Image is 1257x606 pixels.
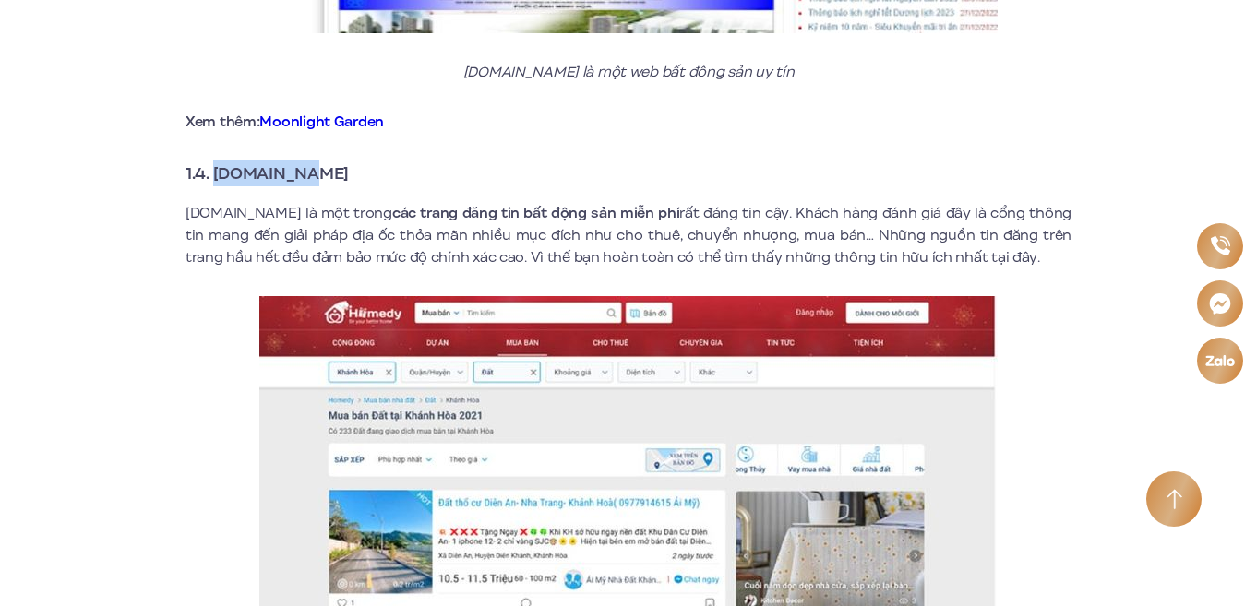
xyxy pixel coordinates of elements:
img: Messenger icon [1207,291,1232,315]
a: Moonlight Garden [259,112,384,132]
img: Zalo icon [1204,352,1236,367]
strong: 1.4. [DOMAIN_NAME] [186,161,349,185]
strong: Xem thêm: [186,112,384,132]
img: Arrow icon [1167,489,1182,510]
img: Phone icon [1209,235,1231,257]
p: [DOMAIN_NAME] là một trong rất đáng tin cậy. Khách hàng đánh giá đây là cổng thông tin mang đến g... [186,202,1071,268]
strong: các trang đăng tin bất động sản miễn phí [392,203,680,223]
em: [DOMAIN_NAME] là một web bất đông sản uy tín [463,62,795,82]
